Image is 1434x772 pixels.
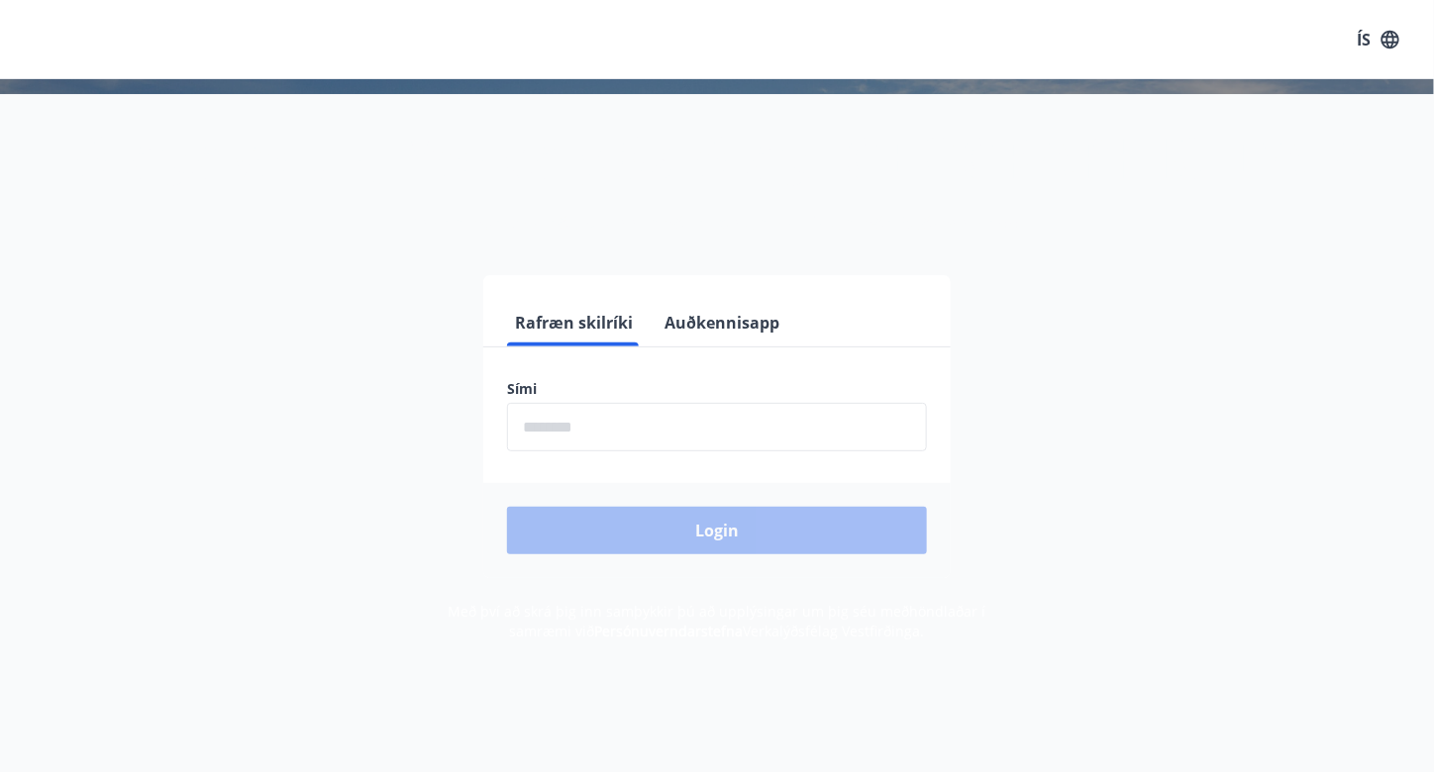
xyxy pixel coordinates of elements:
[28,119,1406,194] h1: Félagavefur, Verkalýðsfélag [GEOGRAPHIC_DATA]
[449,602,986,640] span: Með því að skrá þig inn samþykkir þú að upplýsingar um þig séu meðhöndlaðar í samræmi við Verkalý...
[657,299,787,346] button: Auðkennisapp
[406,211,1028,235] span: Vinsamlegast skráðu þig inn með rafrænum skilríkjum eða Auðkennisappi.
[595,622,744,640] a: Persónuverndarstefna
[507,379,927,399] label: Sími
[507,299,641,346] button: Rafræn skilríki
[1347,22,1410,57] button: ÍS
